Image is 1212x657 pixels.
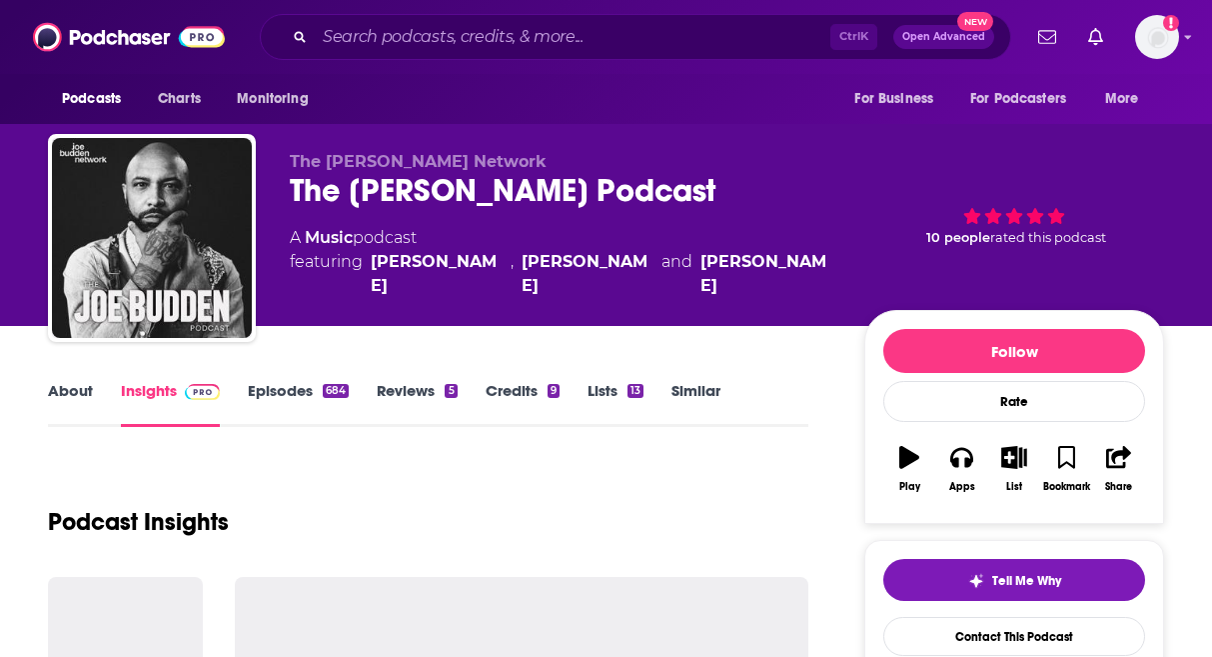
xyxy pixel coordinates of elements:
a: About [48,381,93,427]
a: [PERSON_NAME] [371,250,503,298]
span: rated this podcast [990,230,1106,245]
img: User Profile [1135,15,1179,59]
a: Charts [145,80,213,118]
a: Music [305,228,353,247]
button: List [988,433,1040,505]
div: 5 [445,384,457,398]
span: featuring [290,250,832,298]
span: Monitoring [237,85,308,113]
h1: Podcast Insights [48,507,229,537]
div: Share [1105,481,1132,493]
span: Ctrl K [830,24,877,50]
span: 10 people [926,230,990,245]
a: [PERSON_NAME] [700,250,832,298]
a: Episodes684 [248,381,349,427]
div: A podcast [290,226,832,298]
a: Show notifications dropdown [1080,20,1111,54]
div: Play [899,481,920,493]
img: The Joe Budden Podcast [52,138,252,338]
a: Lists13 [588,381,643,427]
svg: Add a profile image [1163,15,1179,31]
span: Podcasts [62,85,121,113]
button: Open AdvancedNew [893,25,994,49]
span: Open Advanced [902,32,985,42]
div: Bookmark [1043,481,1090,493]
a: Show notifications dropdown [1030,20,1064,54]
div: Rate [883,381,1145,422]
div: 10 peoplerated this podcast [864,152,1164,276]
span: , [511,250,514,298]
a: Contact This Podcast [883,617,1145,656]
button: Apps [935,433,987,505]
button: Show profile menu [1135,15,1179,59]
div: List [1006,481,1022,493]
button: open menu [840,80,958,118]
span: Logged in as Naomiumusic [1135,15,1179,59]
div: Search podcasts, credits, & more... [260,14,1011,60]
div: 684 [323,384,349,398]
img: Podchaser - Follow, Share and Rate Podcasts [33,18,225,56]
button: open menu [957,80,1095,118]
span: Charts [158,85,201,113]
div: Apps [949,481,975,493]
button: Follow [883,329,1145,373]
button: open menu [48,80,147,118]
a: Reviews5 [377,381,457,427]
button: open menu [223,80,334,118]
button: Share [1093,433,1145,505]
button: open menu [1091,80,1164,118]
span: For Podcasters [970,85,1066,113]
div: 9 [548,384,560,398]
button: Play [883,433,935,505]
span: More [1105,85,1139,113]
img: tell me why sparkle [968,573,984,589]
span: For Business [854,85,933,113]
a: InsightsPodchaser Pro [121,381,220,427]
a: Similar [671,381,720,427]
button: Bookmark [1040,433,1092,505]
span: Tell Me Why [992,573,1061,589]
input: Search podcasts, credits, & more... [315,21,830,53]
span: The [PERSON_NAME] Network [290,152,547,171]
img: Podchaser Pro [185,384,220,400]
a: [PERSON_NAME] [522,250,653,298]
span: New [957,12,993,31]
div: 13 [627,384,643,398]
button: tell me why sparkleTell Me Why [883,559,1145,601]
a: Credits9 [486,381,560,427]
span: and [661,250,692,298]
